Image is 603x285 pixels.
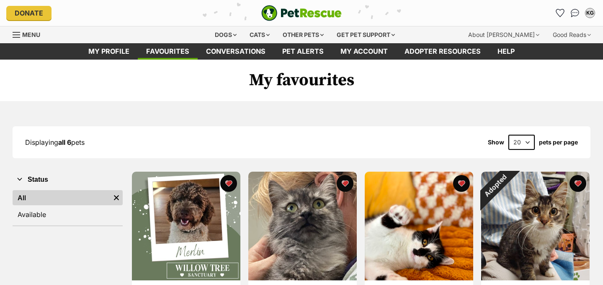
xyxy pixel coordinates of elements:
[470,161,520,211] div: Adopted
[396,43,489,60] a: Adopter resources
[453,175,470,192] button: favourite
[22,31,40,38] span: Menu
[462,26,545,43] div: About [PERSON_NAME]
[489,43,523,60] a: Help
[277,26,330,43] div: Other pets
[220,175,237,192] button: favourite
[488,139,504,146] span: Show
[539,139,578,146] label: pets per page
[571,9,580,17] img: chat-41dd97257d64d25036548639549fe6c8038ab92f7586957e7f3b1b290dea8141.svg
[248,172,357,280] img: Misty
[13,174,123,185] button: Status
[13,26,46,42] a: Menu
[209,26,242,43] div: Dogs
[13,188,123,225] div: Status
[58,138,71,146] strong: all 6
[331,26,401,43] div: Get pet support
[198,43,274,60] a: conversations
[365,172,473,280] img: Buddy
[261,5,342,21] img: logo-e224e6f780fb5917bec1dbf3a21bbac754714ae5b6737aabdf751b685950b380.svg
[80,43,138,60] a: My profile
[586,9,594,17] div: KG
[547,26,597,43] div: Good Reads
[13,190,110,205] a: All
[261,5,342,21] a: PetRescue
[332,43,396,60] a: My account
[244,26,276,43] div: Cats
[110,190,123,205] a: Remove filter
[132,172,240,280] img: Merlin
[583,6,597,20] button: My account
[13,207,123,222] a: Available
[481,274,590,282] a: Adopted
[6,6,52,20] a: Donate
[553,6,567,20] a: Favourites
[481,172,590,280] img: Mateo
[138,43,198,60] a: Favourites
[553,6,597,20] ul: Account quick links
[25,138,85,146] span: Displaying pets
[568,6,582,20] a: Conversations
[569,175,586,192] button: favourite
[274,43,332,60] a: Pet alerts
[337,175,353,192] button: favourite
